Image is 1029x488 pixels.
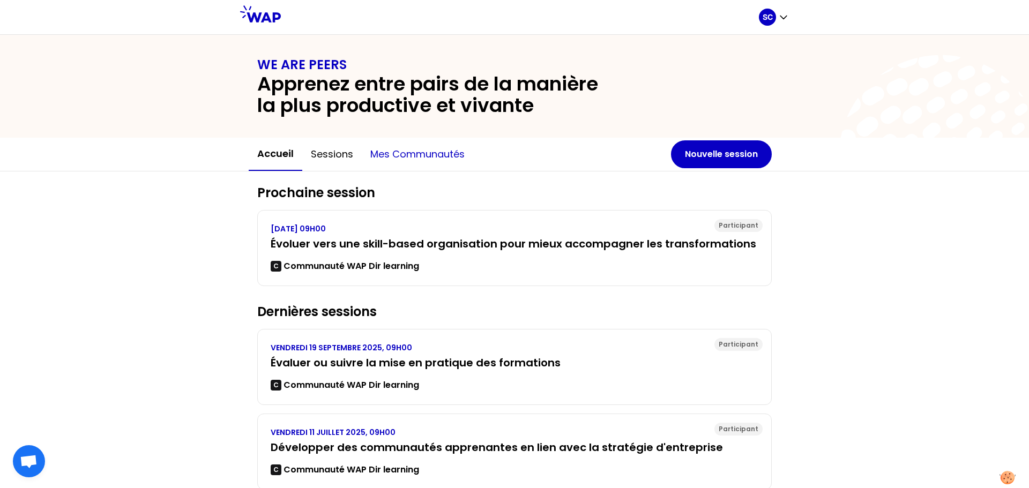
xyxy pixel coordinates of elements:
[257,56,772,73] h1: WE ARE PEERS
[257,73,617,116] h2: Apprenez entre pairs de la manière la plus productive et vivante
[273,262,279,271] p: C
[271,427,758,476] a: VENDREDI 11 JUILLET 2025, 09H00Développer des communautés apprenantes en lien avec la stratégie d...
[257,184,772,201] h2: Prochaine session
[759,9,789,26] button: SC
[714,338,763,351] div: Participant
[714,219,763,232] div: Participant
[302,138,362,170] button: Sessions
[271,236,758,251] h3: Évoluer vers une skill-based organisation pour mieux accompagner les transformations
[273,466,279,474] p: C
[271,342,758,353] p: VENDREDI 19 SEPTEMBRE 2025, 09H00
[284,260,419,273] p: Communauté WAP Dir learning
[13,445,45,477] div: Ouvrir le chat
[763,12,773,22] p: SC
[271,427,758,438] p: VENDREDI 11 JUILLET 2025, 09H00
[284,463,419,476] p: Communauté WAP Dir learning
[271,355,758,370] h3: Évaluer ou suivre la mise en pratique des formations
[257,303,772,320] h2: Dernières sessions
[271,223,758,234] p: [DATE] 09H00
[271,223,758,273] a: [DATE] 09H00Évoluer vers une skill-based organisation pour mieux accompagner les transformationsC...
[284,379,419,392] p: Communauté WAP Dir learning
[249,138,302,171] button: Accueil
[362,138,473,170] button: Mes communautés
[273,381,279,389] p: C
[271,440,758,455] h3: Développer des communautés apprenantes en lien avec la stratégie d'entreprise
[271,342,758,392] a: VENDREDI 19 SEPTEMBRE 2025, 09H00Évaluer ou suivre la mise en pratique des formationsCCommunauté ...
[714,423,763,436] div: Participant
[671,140,772,168] button: Nouvelle session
